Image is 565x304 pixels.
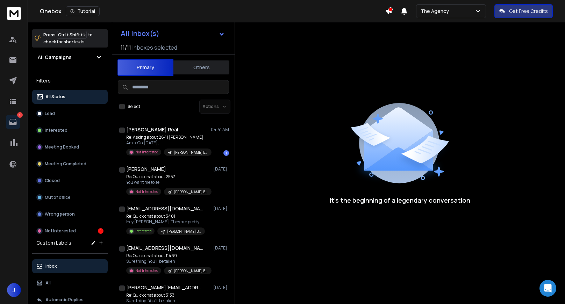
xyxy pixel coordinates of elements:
p: 1 [17,112,23,118]
p: 4m > On [DATE], [126,140,210,146]
h3: Filters [32,76,108,86]
button: Get Free Credits [494,4,553,18]
p: Inbox [45,263,57,269]
p: [PERSON_NAME] Buyer - Mar Vista [167,229,201,234]
p: Not Interested [135,150,158,155]
p: [PERSON_NAME] Buyer - [GEOGRAPHIC_DATA] [174,189,207,195]
button: All Status [32,90,108,104]
button: Not Interested1 [32,224,108,238]
button: All [32,276,108,290]
button: Out of office [32,190,108,204]
p: Out of office [45,195,71,200]
span: 11 / 11 [121,43,131,52]
p: Wrong person [45,211,75,217]
p: [DATE] [213,285,229,290]
p: It’s the beginning of a legendary conversation [330,195,470,205]
button: Interested [32,123,108,137]
p: [DATE] [213,245,229,251]
p: Lead [45,111,55,116]
p: Re: Quick chat about 11469 [126,253,210,259]
button: J [7,283,21,297]
div: Open Intercom Messenger [539,280,556,297]
div: 1 [98,228,103,234]
p: [DATE] [213,206,229,211]
h1: [EMAIL_ADDRESS][DOMAIN_NAME] [126,205,203,212]
p: Meeting Completed [45,161,86,167]
h1: All Inbox(s) [121,30,159,37]
p: Hey [PERSON_NAME]. They are pretty [126,219,205,225]
button: Meeting Booked [32,140,108,154]
p: Press to check for shortcuts. [43,31,93,45]
button: Primary [117,59,173,76]
button: Inbox [32,259,108,273]
p: Not Interested [45,228,76,234]
p: All [45,280,51,286]
p: Not Interested [135,189,158,194]
button: Tutorial [66,6,100,16]
p: Re: Asking about 2641 [PERSON_NAME] [126,135,210,140]
p: Closed [45,178,60,183]
p: The Agency [421,8,452,15]
h1: [EMAIL_ADDRESS][DOMAIN_NAME] [126,245,203,252]
p: Re: Quick chat about 3401 [126,213,205,219]
button: Wrong person [32,207,108,221]
button: Lead [32,107,108,121]
div: Onebox [40,6,385,16]
button: Closed [32,174,108,188]
p: [PERSON_NAME] Buyer - [GEOGRAPHIC_DATA] [174,150,207,155]
h3: Custom Labels [36,239,71,246]
button: All Inbox(s) [115,27,230,41]
p: [DATE] [213,166,229,172]
button: All Campaigns [32,50,108,64]
p: Sure thing. You'll be taken [126,298,210,304]
p: [PERSON_NAME] Buyer - Mar Vista [174,268,207,274]
p: Get Free Credits [509,8,548,15]
h1: [PERSON_NAME][EMAIL_ADDRESS][PERSON_NAME][DOMAIN_NAME] [126,284,203,291]
h1: [PERSON_NAME] [126,166,166,173]
p: Automatic Replies [45,297,84,303]
label: Select [128,104,140,109]
a: 1 [6,115,20,129]
p: All Status [45,94,65,100]
p: Not Interested [135,268,158,273]
button: Others [173,60,229,75]
p: Meeting Booked [45,144,79,150]
button: Meeting Completed [32,157,108,171]
p: Interested [135,229,152,234]
p: 04:41 AM [211,127,229,132]
p: Re: Quick chat about 2557 [126,174,210,180]
p: Interested [45,128,67,133]
p: Sure thing. You'll be taken [126,259,210,264]
p: You want me to sell [126,180,210,185]
p: Re: Quick chat about 3133 [126,292,210,298]
span: Ctrl + Shift + k [57,31,87,39]
div: 1 [223,150,229,156]
h1: All Campaigns [38,54,72,61]
h1: [PERSON_NAME] Real [126,126,178,133]
h3: Inboxes selected [133,43,177,52]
